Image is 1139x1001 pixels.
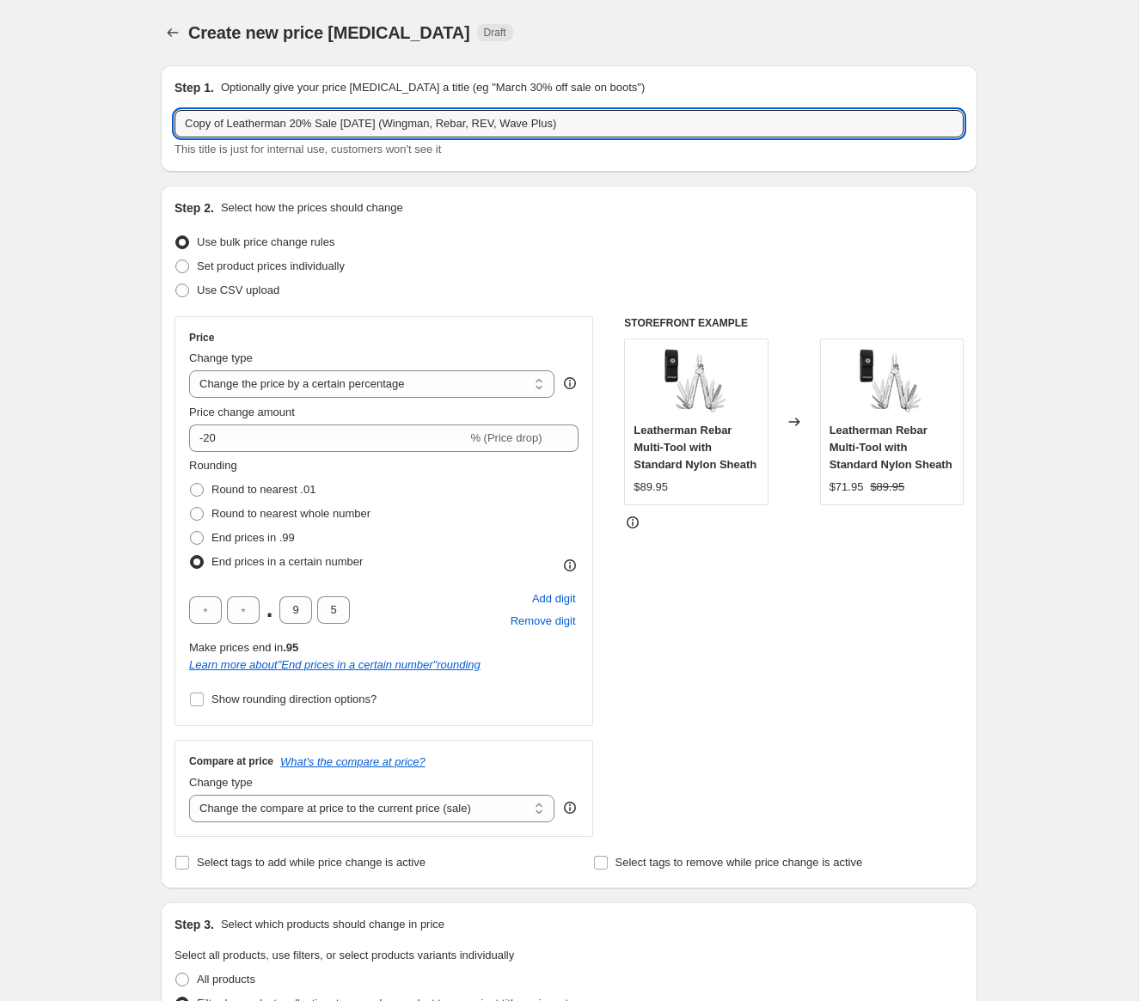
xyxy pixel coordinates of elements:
[830,479,864,496] div: $71.95
[197,856,426,869] span: Select tags to add while price change is active
[189,351,253,364] span: Change type
[175,143,441,156] span: This title is just for internal use, customers won't see it
[227,596,260,624] input: ﹡
[188,23,470,42] span: Create new price [MEDICAL_DATA]
[197,284,279,296] span: Use CSV upload
[175,949,514,961] span: Select all products, use filters, or select products variants individually
[189,776,253,789] span: Change type
[662,348,731,417] img: LT831548-Leatherman-Rebar-Silver-Open_80x.jpg
[561,375,579,392] div: help
[211,555,363,568] span: End prices in a certain number
[189,406,295,418] span: Price change amount
[161,21,185,45] button: Price change jobs
[189,641,298,654] span: Make prices end in
[634,424,756,471] span: Leatherman Rebar Multi-Tool with Standard Nylon Sheath
[615,856,863,869] span: Select tags to remove while price change is active
[189,658,481,671] a: Learn more about"End prices in a certain number"rounding
[189,658,481,671] i: Learn more about " End prices in a certain number " rounding
[189,424,467,452] input: -15
[561,799,579,816] div: help
[189,459,237,472] span: Rounding
[175,79,214,96] h2: Step 1.
[530,588,579,610] button: Add placeholder
[221,79,645,96] p: Optionally give your price [MEDICAL_DATA] a title (eg "March 30% off sale on boots")
[857,348,926,417] img: LT831548-Leatherman-Rebar-Silver-Open_80x.jpg
[508,610,579,632] button: Remove placeholder
[189,331,214,345] h3: Price
[211,531,295,544] span: End prices in .99
[197,973,255,986] span: All products
[265,596,274,624] span: .
[283,641,298,654] b: .95
[197,235,334,248] span: Use bulk price change rules
[221,199,403,217] p: Select how the prices should change
[197,259,345,272] span: Set product prices individually
[175,199,214,217] h2: Step 2.
[470,431,542,444] span: % (Price drop)
[175,110,964,137] input: 30% off holiday sale
[484,26,506,40] span: Draft
[870,479,904,496] strike: $89.95
[830,424,952,471] span: Leatherman Rebar Multi-Tool with Standard Nylon Sheath
[221,916,444,933] p: Select which products should change in price
[211,693,377,705] span: Show rounding direction options?
[317,596,350,624] input: ﹡
[280,755,426,768] button: What's the compare at price?
[175,916,214,933] h2: Step 3.
[189,754,273,768] h3: Compare at price
[211,507,370,520] span: Round to nearest whole number
[511,613,576,630] span: Remove digit
[634,479,668,496] div: $89.95
[211,483,315,496] span: Round to nearest .01
[189,596,222,624] input: ﹡
[532,590,576,607] span: Add digit
[279,596,312,624] input: ﹡
[624,316,964,330] h6: STOREFRONT EXAMPLE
